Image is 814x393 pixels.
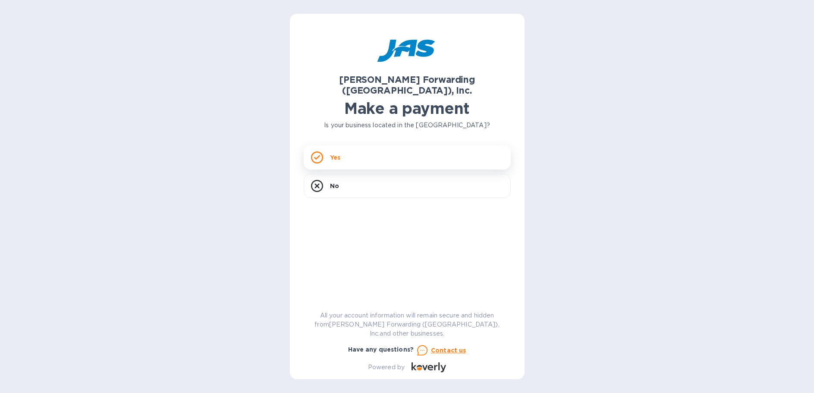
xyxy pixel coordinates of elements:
[304,311,511,338] p: All your account information will remain secure and hidden from [PERSON_NAME] Forwarding ([GEOGRA...
[368,363,405,372] p: Powered by
[330,153,340,162] p: Yes
[304,99,511,117] h1: Make a payment
[431,347,466,354] u: Contact us
[348,346,414,353] b: Have any questions?
[339,74,475,96] b: [PERSON_NAME] Forwarding ([GEOGRAPHIC_DATA]), Inc.
[304,121,511,130] p: Is your business located in the [GEOGRAPHIC_DATA]?
[330,182,339,190] p: No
